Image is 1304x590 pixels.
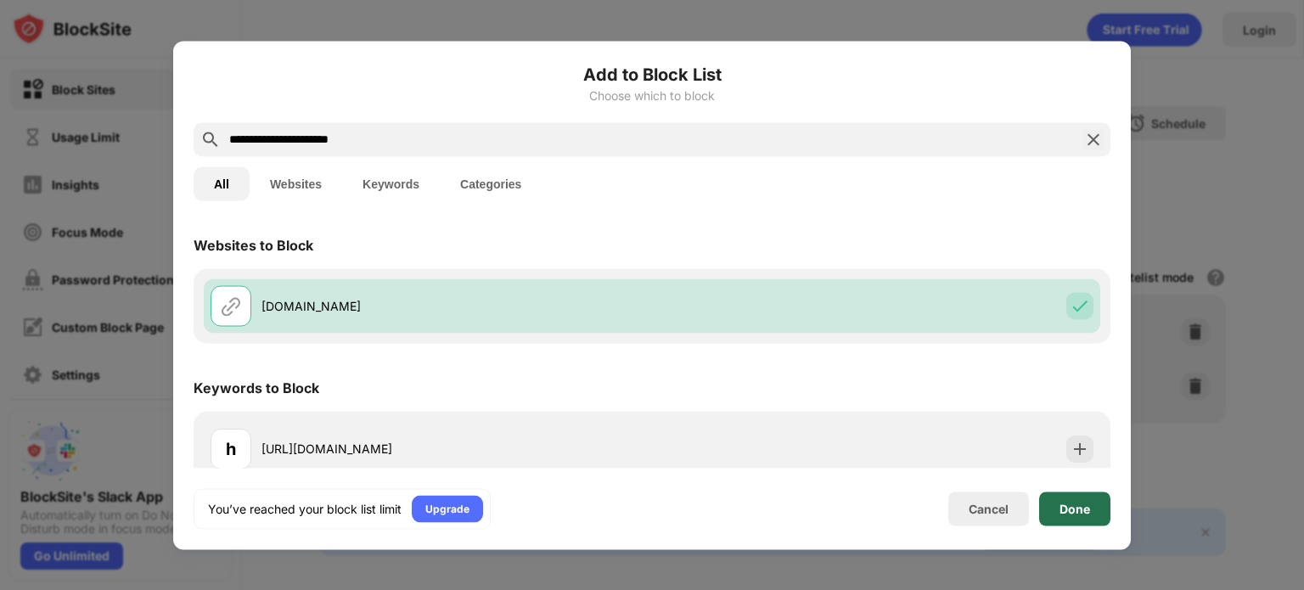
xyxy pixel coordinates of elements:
div: [URL][DOMAIN_NAME] [261,440,652,458]
div: Choose which to block [194,88,1110,102]
button: Websites [250,166,342,200]
button: Categories [440,166,542,200]
div: Cancel [969,502,1009,516]
div: Done [1059,502,1090,515]
h6: Add to Block List [194,61,1110,87]
div: Websites to Block [194,236,313,253]
img: search.svg [200,129,221,149]
div: You’ve reached your block list limit [208,500,402,517]
div: Upgrade [425,500,469,517]
div: [DOMAIN_NAME] [261,297,652,315]
img: search-close [1083,129,1104,149]
button: Keywords [342,166,440,200]
div: h [226,435,236,461]
button: All [194,166,250,200]
img: url.svg [221,295,241,316]
div: Keywords to Block [194,379,319,396]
